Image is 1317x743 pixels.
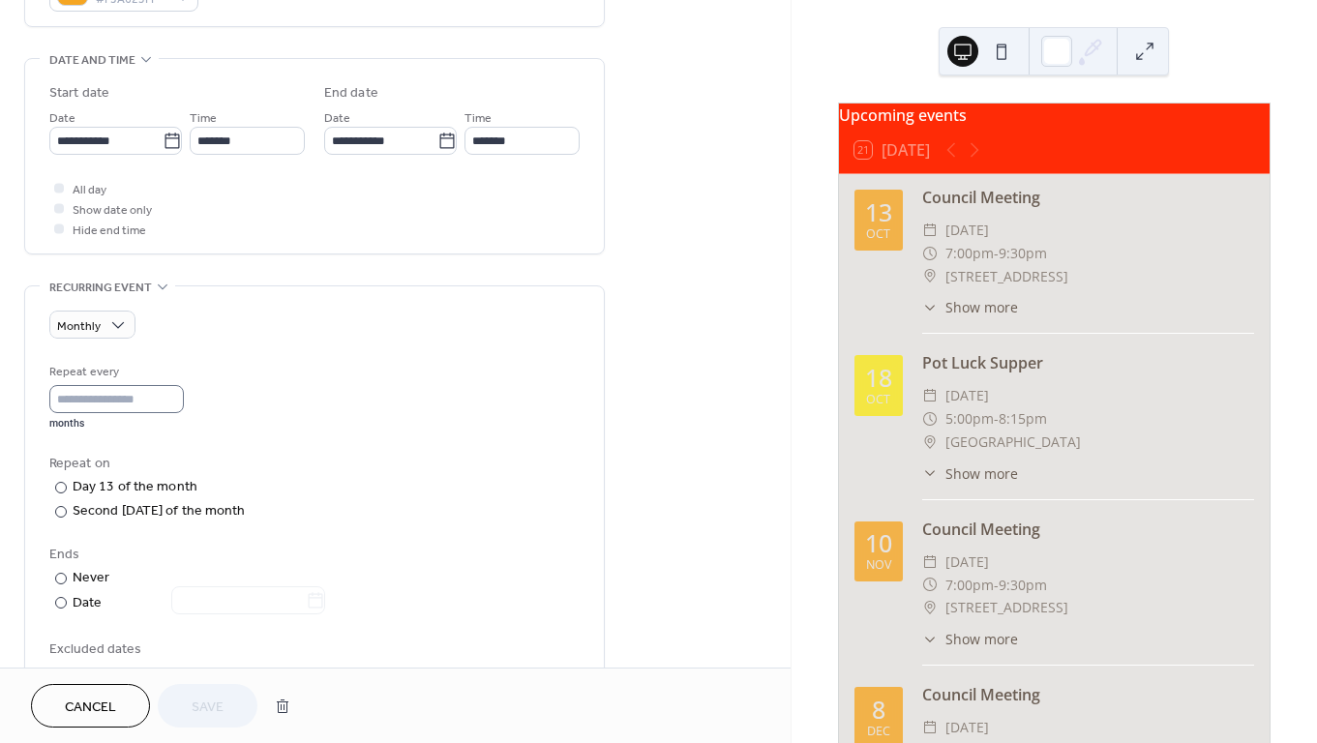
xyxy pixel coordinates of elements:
div: months [49,417,184,431]
span: Excluded dates [49,639,580,660]
span: Show date only [73,200,152,221]
div: 13 [865,200,892,224]
div: Upcoming events [839,104,1270,127]
span: All day [73,180,106,200]
div: ​ [922,407,938,431]
div: ​ [922,574,938,597]
span: [STREET_ADDRESS] [945,265,1068,288]
span: Recurring event [49,278,152,298]
div: Dec [867,726,890,738]
span: [STREET_ADDRESS] [945,596,1068,619]
div: 8 [872,698,885,722]
span: [GEOGRAPHIC_DATA] [945,431,1081,454]
span: Date [49,108,75,129]
span: [DATE] [945,384,989,407]
button: ​Show more [922,297,1018,317]
span: Show more [945,297,1018,317]
div: Nov [866,559,891,572]
div: End date [324,83,378,104]
span: Date and time [49,50,135,71]
div: 10 [865,531,892,555]
span: Cancel [65,698,116,718]
span: [DATE] [945,716,989,739]
span: - [994,574,999,597]
span: Hide end time [73,221,146,241]
div: Repeat every [49,362,180,382]
div: ​ [922,629,938,649]
div: ​ [922,716,938,739]
div: ​ [922,550,938,574]
span: Show more [945,629,1018,649]
span: Time [190,108,217,129]
div: Start date [49,83,109,104]
div: Council Meeting [922,683,1254,706]
span: Date [324,108,350,129]
span: 7:00pm [945,242,994,265]
div: ​ [922,463,938,484]
span: 8:15pm [999,407,1047,431]
span: [DATE] [945,550,989,574]
div: ​ [922,384,938,407]
div: Council Meeting [922,518,1254,541]
div: Day 13 of the month [73,477,197,497]
button: ​Show more [922,463,1018,484]
div: Date [73,592,325,614]
span: 5:00pm [945,407,994,431]
div: Second [DATE] of the month [73,501,246,521]
div: Pot Luck Supper [922,351,1254,374]
div: Ends [49,545,576,565]
div: Repeat on [49,454,576,474]
div: ​ [922,265,938,288]
span: - [994,407,999,431]
span: Time [464,108,492,129]
span: 7:00pm [945,574,994,597]
button: ​Show more [922,629,1018,649]
div: ​ [922,596,938,619]
span: - [994,242,999,265]
div: Council Meeting [922,186,1254,209]
div: ​ [922,242,938,265]
div: ​ [922,297,938,317]
div: Oct [866,228,890,241]
span: Show more [945,463,1018,484]
div: ​ [922,431,938,454]
div: Oct [866,394,890,406]
div: ​ [922,219,938,242]
span: 9:30pm [999,242,1047,265]
div: 18 [865,366,892,390]
span: [DATE] [945,219,989,242]
div: Never [73,568,110,588]
button: Cancel [31,684,150,728]
span: Monthly [57,315,101,338]
span: 9:30pm [999,574,1047,597]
